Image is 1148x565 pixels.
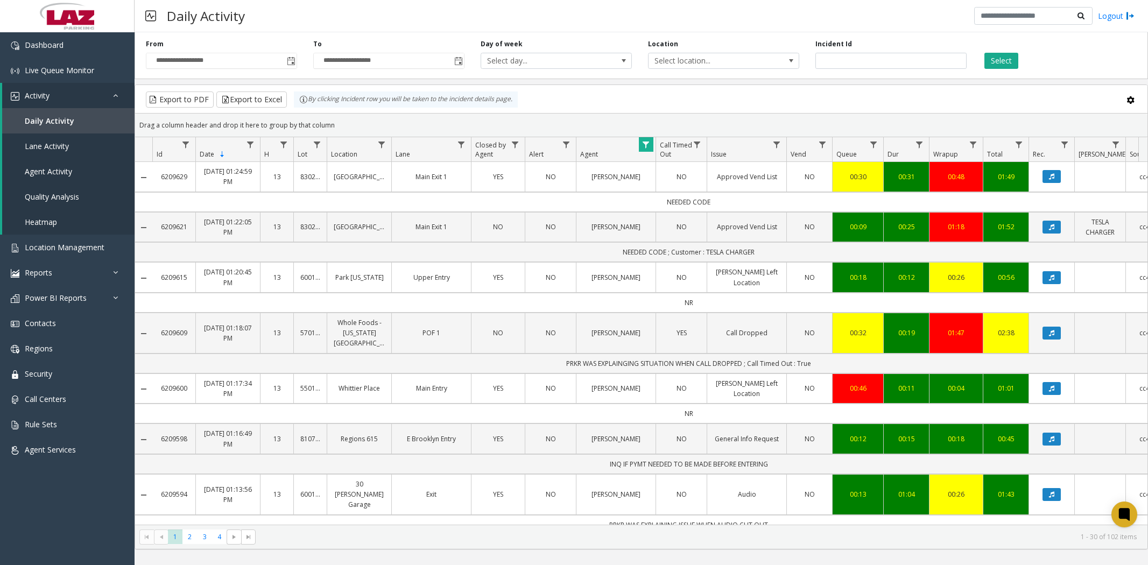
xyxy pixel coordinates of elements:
[793,172,826,182] a: NO
[11,244,19,252] img: 'icon'
[299,95,308,104] img: infoIcon.svg
[966,137,981,152] a: Wrapup Filter Menu
[300,272,320,282] a: 600158
[805,434,815,443] span: NO
[334,172,385,182] a: [GEOGRAPHIC_DATA]
[398,383,464,393] a: Main Entry
[161,3,250,29] h3: Daily Activity
[663,222,700,232] a: NO
[839,222,877,232] a: 00:09
[793,222,826,232] a: NO
[990,272,1022,282] div: 00:56
[135,116,1147,135] div: Drag a column header and drop it here to group by that column
[300,383,320,393] a: 550135
[334,479,385,510] a: 30 [PERSON_NAME] Garage
[639,137,653,152] a: Agent Filter Menu
[285,53,297,68] span: Toggle popup
[793,434,826,444] a: NO
[793,328,826,338] a: NO
[25,90,50,101] span: Activity
[714,267,780,287] a: [PERSON_NAME] Left Location
[936,434,976,444] div: 00:18
[331,150,357,159] span: Location
[267,272,287,282] a: 13
[334,434,385,444] a: Regions 615
[805,328,815,337] span: NO
[936,328,976,338] div: 01:47
[890,383,922,393] div: 00:11
[532,172,569,182] a: NO
[791,150,806,159] span: Vend
[25,116,74,126] span: Daily Activity
[11,421,19,429] img: 'icon'
[493,172,503,181] span: YES
[202,378,253,399] a: [DATE] 01:17:34 PM
[452,53,464,68] span: Toggle popup
[663,328,700,338] a: YES
[990,489,1022,499] a: 01:43
[241,529,256,545] span: Go to the last page
[398,222,464,232] a: Main Exit 1
[267,328,287,338] a: 13
[478,489,518,499] a: YES
[793,383,826,393] a: NO
[398,172,464,182] a: Main Exit 1
[990,222,1022,232] a: 01:52
[2,159,135,184] a: Agent Activity
[200,150,214,159] span: Date
[1081,217,1119,237] a: TESLA CHARGER
[805,273,815,282] span: NO
[300,489,320,499] a: 600156
[1109,137,1123,152] a: Parker Filter Menu
[936,172,976,182] div: 00:48
[398,272,464,282] a: Upper Entry
[25,192,79,202] span: Quality Analysis
[936,222,976,232] a: 01:18
[990,172,1022,182] a: 01:49
[933,150,958,159] span: Wrapup
[11,67,19,75] img: 'icon'
[839,172,877,182] a: 00:30
[202,166,253,187] a: [DATE] 01:24:59 PM
[532,328,569,338] a: NO
[475,140,506,159] span: Closed by Agent
[11,320,19,328] img: 'icon'
[159,489,189,499] a: 6209594
[25,217,57,227] span: Heatmap
[583,222,649,232] a: [PERSON_NAME]
[987,150,1003,159] span: Total
[493,490,503,499] span: YES
[890,489,922,499] a: 01:04
[145,3,156,29] img: pageIcon
[663,383,700,393] a: NO
[25,369,52,379] span: Security
[135,435,152,444] a: Collapse Details
[890,272,922,282] a: 00:12
[264,150,269,159] span: H
[478,222,518,232] a: NO
[334,222,385,232] a: [GEOGRAPHIC_DATA]
[2,83,135,108] a: Activity
[159,272,189,282] a: 6209615
[493,328,503,337] span: NO
[711,150,727,159] span: Issue
[493,434,503,443] span: YES
[25,166,72,176] span: Agent Activity
[25,40,64,50] span: Dashboard
[202,323,253,343] a: [DATE] 01:18:07 PM
[313,39,322,49] label: To
[990,434,1022,444] div: 00:45
[649,53,769,68] span: Select location...
[478,172,518,182] a: YES
[890,172,922,182] a: 00:31
[583,328,649,338] a: [PERSON_NAME]
[583,489,649,499] a: [PERSON_NAME]
[2,209,135,235] a: Heatmap
[805,490,815,499] span: NO
[936,489,976,499] a: 00:26
[179,137,193,152] a: Id Filter Menu
[267,383,287,393] a: 13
